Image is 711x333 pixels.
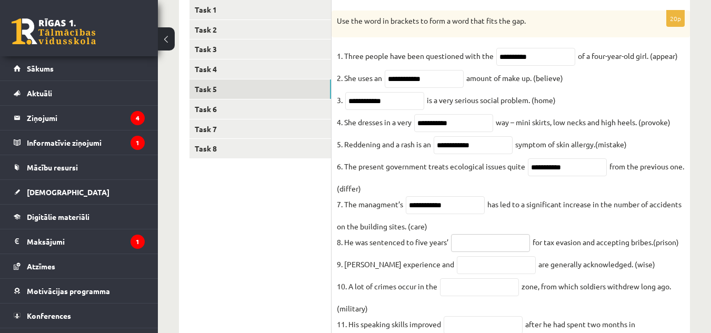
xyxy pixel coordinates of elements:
p: 10. A lot of crimes occur in the [337,278,437,294]
span: Atzīmes [27,261,55,271]
span: Mācību resursi [27,163,78,172]
p: 7. The managment’s [337,196,403,212]
a: Ziņojumi4 [14,106,145,130]
legend: Informatīvie ziņojumi [27,130,145,155]
a: Motivācijas programma [14,279,145,303]
a: Task 3 [189,39,331,59]
p: Use the word in brackets to form a word that fits the gap. [337,16,632,26]
a: Mācību resursi [14,155,145,179]
a: Digitālie materiāli [14,205,145,229]
legend: Maksājumi [27,229,145,254]
a: Task 4 [189,59,331,79]
a: Aktuāli [14,81,145,105]
a: Task 6 [189,99,331,119]
span: Aktuāli [27,88,52,98]
i: 4 [131,111,145,125]
p: 2. She uses an [337,70,382,86]
p: 9. [PERSON_NAME] experience and [337,256,454,272]
a: Task 5 [189,79,331,99]
p: 5. Reddening and a rash is an [337,136,431,152]
span: Konferences [27,311,71,320]
p: 11. His speaking skills improved [337,316,441,332]
span: Sākums [27,64,54,73]
span: Motivācijas programma [27,286,110,296]
a: Task 8 [189,139,331,158]
a: [DEMOGRAPHIC_DATA] [14,180,145,204]
p: 8. He was sentenced to five years’ [337,234,448,250]
a: Atzīmes [14,254,145,278]
p: 6. The present government treats ecological issues quite [337,158,525,174]
i: 1 [131,235,145,249]
a: Konferences [14,304,145,328]
span: [DEMOGRAPHIC_DATA] [27,187,109,197]
a: Maksājumi1 [14,229,145,254]
a: Rīgas 1. Tālmācības vidusskola [12,18,96,45]
legend: Ziņojumi [27,106,145,130]
i: 1 [131,136,145,150]
p: 3. [337,92,343,108]
a: Task 7 [189,119,331,139]
a: Informatīvie ziņojumi1 [14,130,145,155]
p: 1. Three people have been questioned with the [337,48,494,64]
p: 4. She dresses in a very [337,114,412,130]
a: Sākums [14,56,145,80]
p: 20p [666,10,685,27]
span: Digitālie materiāli [27,212,89,221]
a: Task 2 [189,20,331,39]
